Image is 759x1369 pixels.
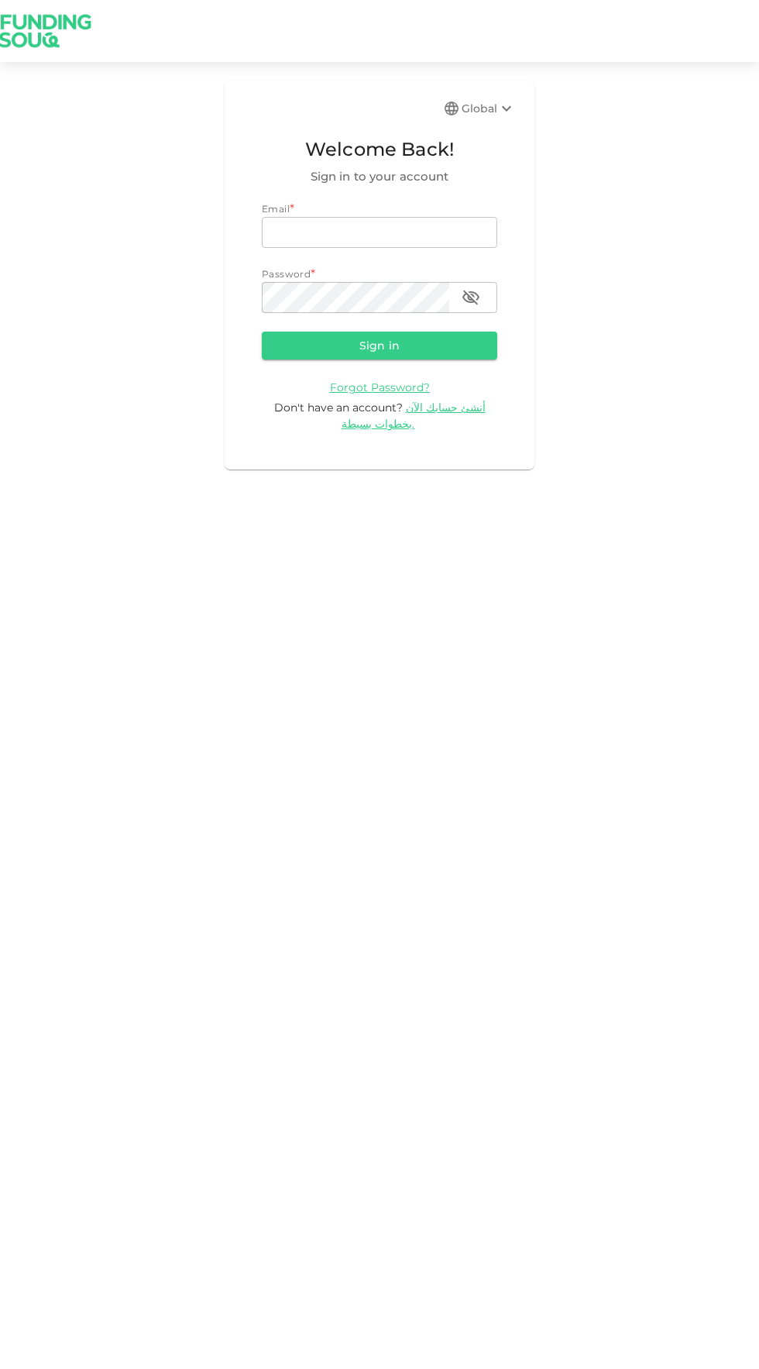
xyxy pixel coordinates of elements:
span: Password [262,268,311,280]
div: Global [462,99,516,118]
span: أنشئ حسابك الآن بخطوات بسيطة. [342,401,486,431]
span: Sign in to your account [262,167,497,186]
input: password [262,282,449,313]
button: Sign in [262,332,497,359]
span: Welcome Back! [262,135,497,164]
input: email [262,217,497,248]
span: Don't have an account? [274,401,403,414]
span: Email [262,203,290,215]
a: Forgot Password? [330,380,430,394]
